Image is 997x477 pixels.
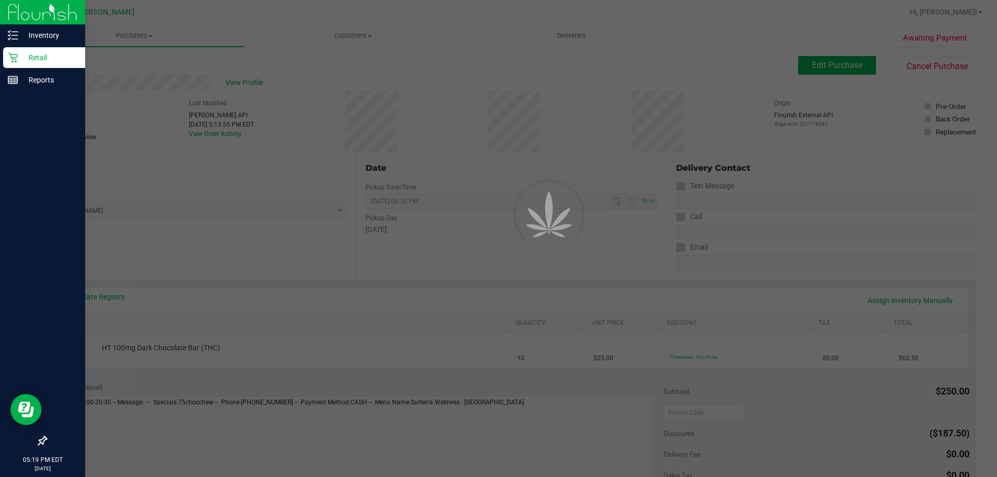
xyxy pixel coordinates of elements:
p: Retail [18,51,80,64]
p: Reports [18,74,80,86]
iframe: Resource center [10,394,42,425]
inline-svg: Inventory [8,30,18,40]
p: [DATE] [5,465,80,472]
inline-svg: Retail [8,52,18,63]
p: 05:19 PM EDT [5,455,80,465]
p: Inventory [18,29,80,42]
inline-svg: Reports [8,75,18,85]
